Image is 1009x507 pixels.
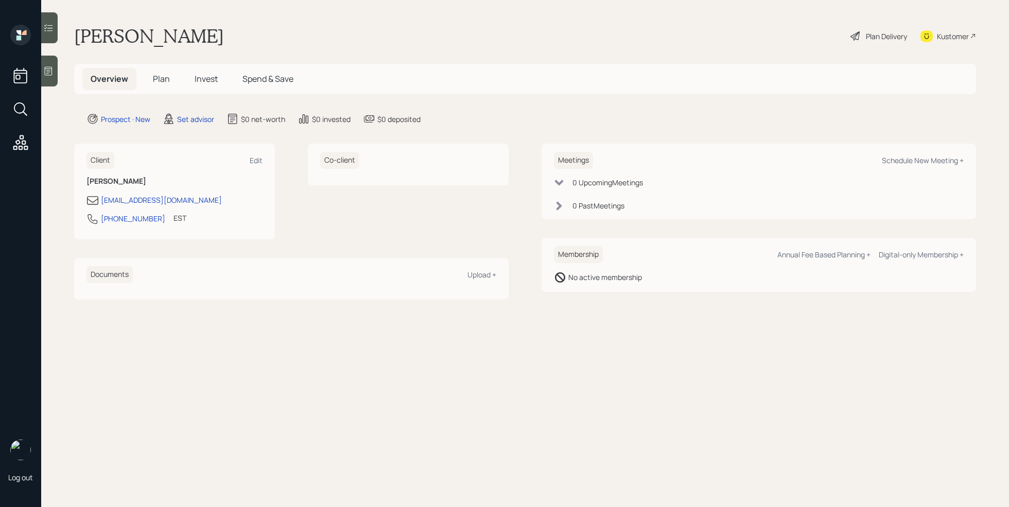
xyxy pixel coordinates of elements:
div: EST [173,213,186,223]
h6: Documents [86,266,133,283]
div: Schedule New Meeting + [882,155,964,165]
div: 0 Past Meeting s [572,200,624,211]
span: Plan [153,73,170,84]
span: Overview [91,73,128,84]
div: $0 invested [312,114,351,125]
div: $0 deposited [377,114,421,125]
div: Digital-only Membership + [879,250,964,259]
span: Spend & Save [242,73,293,84]
div: Plan Delivery [866,31,907,42]
div: [EMAIL_ADDRESS][DOMAIN_NAME] [101,195,222,205]
img: retirable_logo.png [10,440,31,460]
div: Prospect · New [101,114,150,125]
h6: Membership [554,246,603,263]
h6: Co-client [320,152,359,169]
h6: Client [86,152,114,169]
div: Log out [8,473,33,482]
div: Annual Fee Based Planning + [777,250,871,259]
div: Set advisor [177,114,214,125]
h6: Meetings [554,152,593,169]
div: Kustomer [937,31,969,42]
h6: [PERSON_NAME] [86,177,263,186]
span: Invest [195,73,218,84]
div: $0 net-worth [241,114,285,125]
div: No active membership [568,272,642,283]
div: Edit [250,155,263,165]
div: [PHONE_NUMBER] [101,213,165,224]
div: 0 Upcoming Meeting s [572,177,643,188]
h1: [PERSON_NAME] [74,25,224,47]
div: Upload + [467,270,496,279]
